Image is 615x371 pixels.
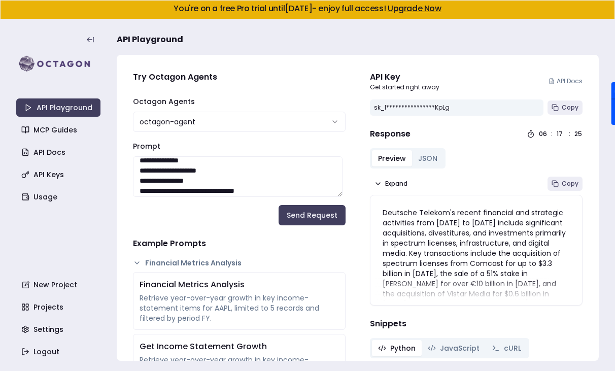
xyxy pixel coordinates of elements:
div: : [569,130,570,138]
button: Financial Metrics Analysis [133,258,346,268]
p: Get started right away [370,83,439,91]
a: API Docs [549,77,583,85]
label: Prompt [133,141,160,151]
h4: Snippets [370,318,583,330]
button: Expand [370,177,412,191]
button: Preview [372,150,412,166]
a: Usage [17,188,101,206]
div: : [551,130,553,138]
span: Expand [385,180,407,188]
span: cURL [504,343,521,353]
h5: You're on a free Pro trial until [DATE] - enjoy full access! [9,5,606,13]
a: Projects [17,298,101,316]
div: Financial Metrics Analysis [140,279,339,291]
div: 17 [557,130,565,138]
div: API Key [370,71,439,83]
button: Copy [548,100,583,115]
div: Get Income Statement Growth [140,341,339,353]
h4: Example Prompts [133,238,346,250]
a: MCP Guides [17,121,101,139]
button: JSON [412,150,443,166]
button: Send Request [279,205,346,225]
a: API Docs [17,143,101,161]
img: logo-rect-yK7x_WSZ.svg [16,54,100,74]
button: Copy [548,177,583,191]
a: API Playground [16,98,100,117]
span: API Playground [117,33,183,46]
h4: Try Octagon Agents [133,71,346,83]
span: JavaScript [440,343,480,353]
a: Logout [17,343,101,361]
a: Settings [17,320,101,339]
div: 25 [574,130,583,138]
span: Copy [562,104,578,112]
h4: Response [370,128,411,140]
a: New Project [17,276,101,294]
label: Octagon Agents [133,96,195,107]
span: Python [390,343,416,353]
div: Retrieve year-over-year growth in key income-statement items for AAPL, limited to 5 records and f... [140,293,339,323]
div: 06 [539,130,547,138]
a: API Keys [17,165,101,184]
a: Upgrade Now [388,3,441,14]
span: Copy [562,180,578,188]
